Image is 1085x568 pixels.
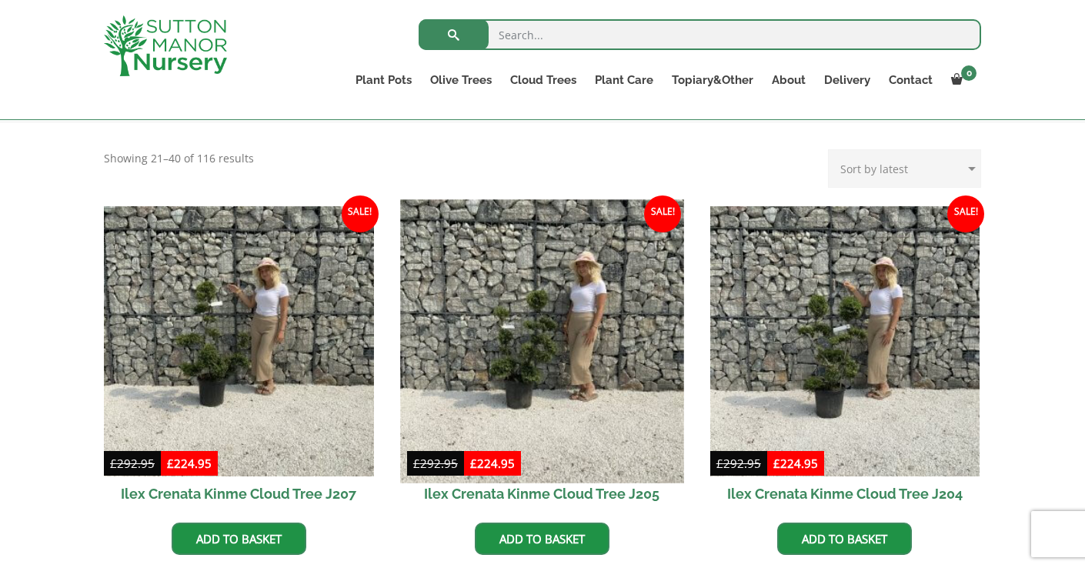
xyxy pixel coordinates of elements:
img: Ilex Crenata Kinme Cloud Tree J204 [710,206,980,476]
a: Sale! Ilex Crenata Kinme Cloud Tree J204 [710,206,980,511]
h2: Ilex Crenata Kinme Cloud Tree J204 [710,476,980,511]
h2: Ilex Crenata Kinme Cloud Tree J207 [104,476,374,511]
a: Sale! Ilex Crenata Kinme Cloud Tree J207 [104,206,374,511]
a: Add to basket: “Ilex Crenata Kinme Cloud Tree J205” [475,523,609,555]
img: logo [104,15,227,76]
a: Contact [880,69,942,91]
a: Plant Care [586,69,663,91]
a: Add to basket: “Ilex Crenata Kinme Cloud Tree J207” [172,523,306,555]
span: Sale! [342,195,379,232]
span: £ [716,456,723,471]
span: Sale! [644,195,681,232]
select: Shop order [828,149,981,188]
a: Delivery [815,69,880,91]
a: Add to basket: “Ilex Crenata Kinme Cloud Tree J204” [777,523,912,555]
a: Olive Trees [421,69,501,91]
bdi: 292.95 [413,456,458,471]
a: Plant Pots [346,69,421,91]
a: About [763,69,815,91]
span: £ [413,456,420,471]
p: Showing 21–40 of 116 results [104,149,254,168]
a: Topiary&Other [663,69,763,91]
img: Ilex Crenata Kinme Cloud Tree J207 [104,206,374,476]
bdi: 224.95 [470,456,515,471]
h2: Ilex Crenata Kinme Cloud Tree J205 [407,476,677,511]
span: £ [110,456,117,471]
a: 0 [942,69,981,91]
img: Ilex Crenata Kinme Cloud Tree J205 [400,199,683,483]
bdi: 224.95 [773,456,818,471]
span: Sale! [947,195,984,232]
bdi: 224.95 [167,456,212,471]
span: £ [773,456,780,471]
input: Search... [419,19,981,50]
span: 0 [961,65,976,81]
span: £ [167,456,174,471]
span: £ [470,456,477,471]
a: Cloud Trees [501,69,586,91]
a: Sale! Ilex Crenata Kinme Cloud Tree J205 [407,206,677,511]
bdi: 292.95 [716,456,761,471]
bdi: 292.95 [110,456,155,471]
